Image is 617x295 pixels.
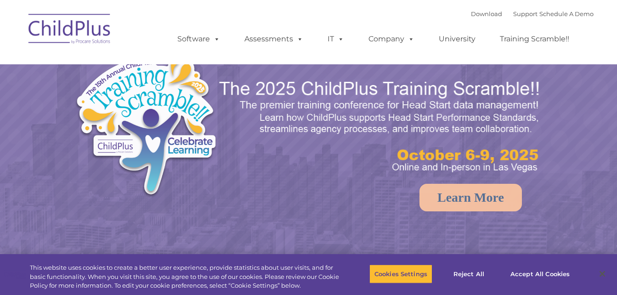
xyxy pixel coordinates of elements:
button: Accept All Cookies [505,264,575,284]
button: Cookies Settings [369,264,432,284]
a: IT [318,30,353,48]
a: University [430,30,485,48]
a: Support [513,10,538,17]
img: ChildPlus by Procare Solutions [24,7,116,53]
a: Company [359,30,424,48]
a: Learn More [419,184,522,211]
a: Training Scramble!! [491,30,578,48]
button: Reject All [440,264,498,284]
a: Schedule A Demo [539,10,594,17]
a: Download [471,10,502,17]
div: This website uses cookies to create a better user experience, provide statistics about user visit... [30,263,340,290]
a: Software [168,30,229,48]
a: Assessments [235,30,312,48]
button: Close [592,264,612,284]
font: | [471,10,594,17]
